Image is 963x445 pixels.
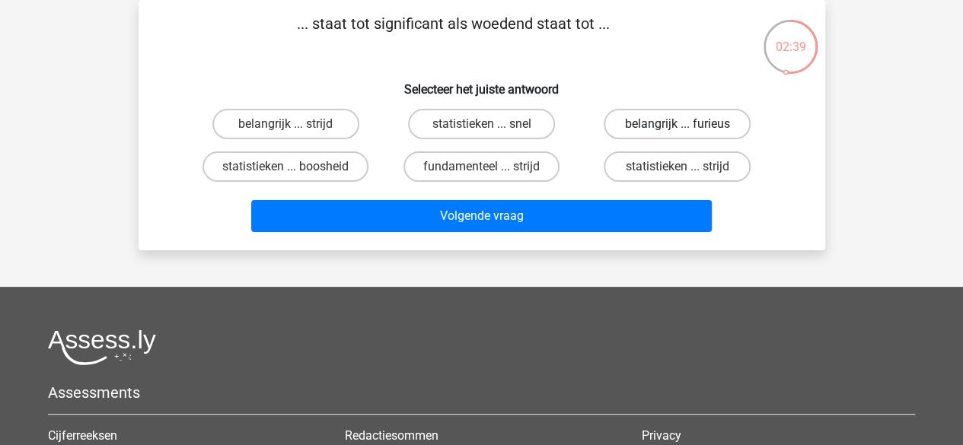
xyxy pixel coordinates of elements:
p: ... staat tot significant als woedend staat tot ... [163,12,744,58]
label: belangrijk ... strijd [212,109,359,139]
div: 02:39 [762,18,819,56]
a: Cijferreeksen [48,428,117,443]
label: statistieken ... snel [408,109,555,139]
a: Redactiesommen [345,428,438,443]
label: belangrijk ... furieus [604,109,751,139]
img: Assessly logo [48,329,156,365]
label: fundamenteel ... strijd [403,151,560,182]
h5: Assessments [48,383,915,402]
h6: Selecteer het juiste antwoord [163,70,801,97]
button: Volgende vraag [251,200,712,232]
a: Privacy [641,428,681,443]
label: statistieken ... boosheid [202,151,368,182]
label: statistieken ... strijd [604,151,751,182]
